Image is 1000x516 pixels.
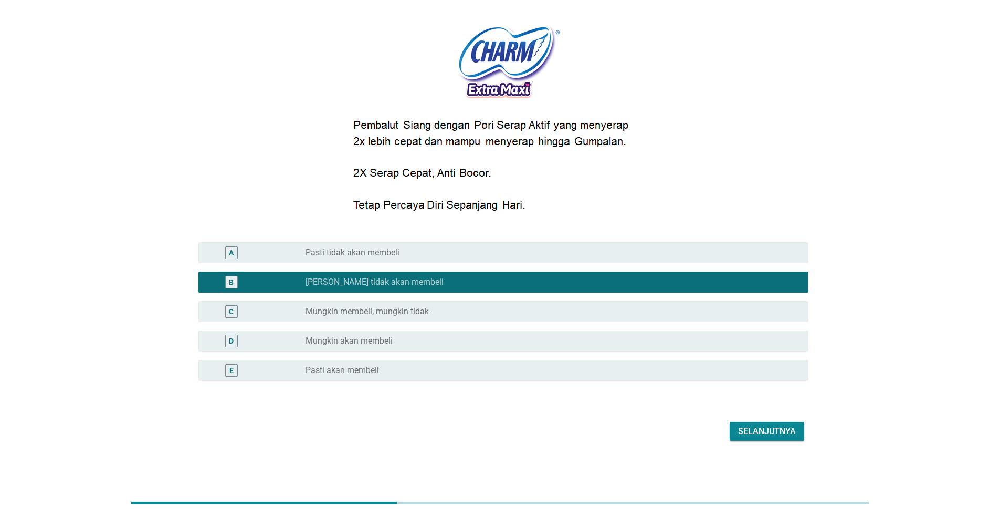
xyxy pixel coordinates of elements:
[306,247,399,258] label: Pasti tidak akan membeli
[306,365,379,376] label: Pasti akan membeli
[229,335,234,346] div: D
[229,306,234,317] div: C
[229,276,234,287] div: B
[306,336,393,346] label: Mungkin akan membeli
[738,425,796,438] div: Selanjutnya
[306,277,444,287] label: [PERSON_NAME] tidak akan membeli
[229,365,234,376] div: E
[730,422,804,441] button: Selanjutnya
[306,306,429,317] label: Mungkin membeli, mungkin tidak
[229,247,234,258] div: A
